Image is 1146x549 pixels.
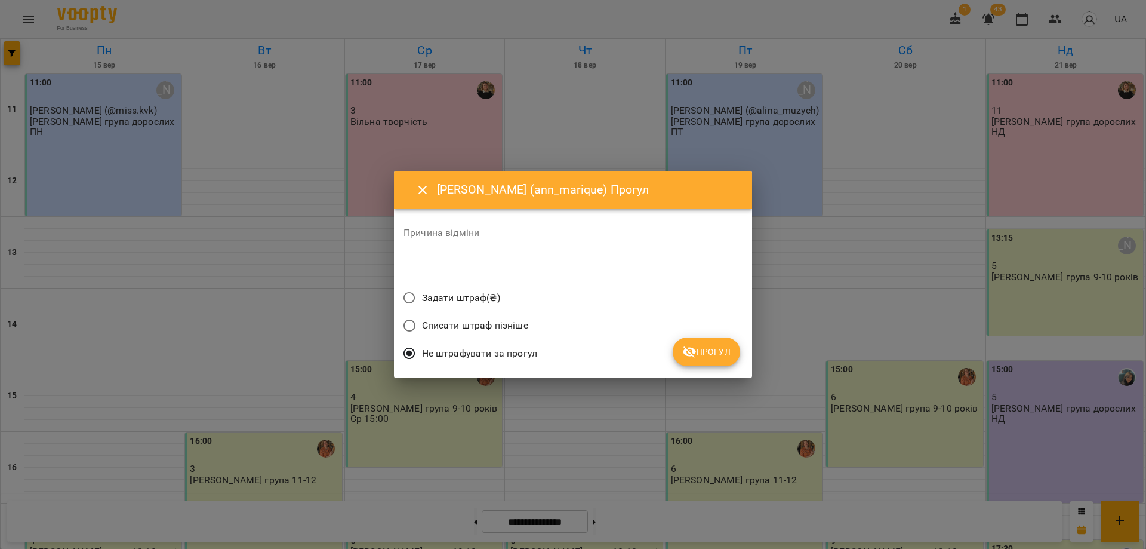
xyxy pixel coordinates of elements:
[437,180,738,199] h6: [PERSON_NAME] (ann_marique) Прогул
[682,345,731,359] span: Прогул
[403,228,743,238] label: Причина відміни
[673,338,740,366] button: Прогул
[422,291,500,305] span: Задати штраф(₴)
[408,176,437,204] button: Close
[422,318,528,333] span: Списати штраф пізніше
[422,346,537,361] span: Не штрафувати за прогул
